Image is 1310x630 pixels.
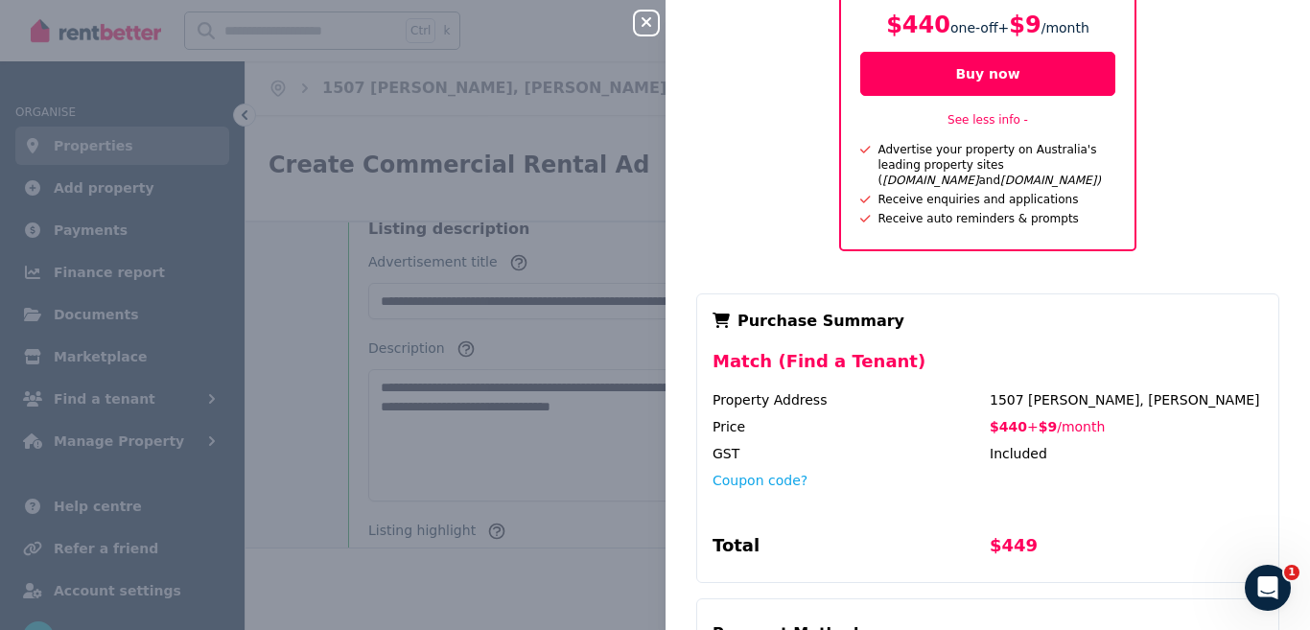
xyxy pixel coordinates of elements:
span: $9 [1039,419,1057,434]
i: [DOMAIN_NAME] [882,174,978,187]
span: $9 [1009,12,1041,38]
div: GST [713,444,986,463]
i: [DOMAIN_NAME]) [1000,174,1101,187]
span: $440 [990,419,1027,434]
span: $440 [886,12,950,38]
div: Receive auto reminders & prompts [871,211,1079,226]
a: See less info - [947,113,1028,127]
span: / month [1057,419,1105,434]
span: + [998,20,1010,35]
div: Total [713,532,986,567]
div: Receive enquiries and applications [871,192,1079,207]
span: 1 [1284,565,1299,580]
span: / month [1041,20,1089,35]
div: Advertise your property on Australia's leading property sites ( and [871,142,1116,188]
span: + [1027,419,1039,434]
div: Property Address [713,390,986,409]
div: Purchase Summary [713,310,1263,333]
span: one-off [950,20,998,35]
div: 1507 [PERSON_NAME], [PERSON_NAME] [990,390,1263,409]
button: Coupon code? [713,471,807,490]
div: Match (Find a Tenant) [713,348,1263,390]
button: Buy now [860,52,1115,96]
div: Included [990,444,1263,463]
div: $449 [990,532,1263,567]
iframe: Intercom live chat [1245,565,1291,611]
div: Price [713,417,986,436]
